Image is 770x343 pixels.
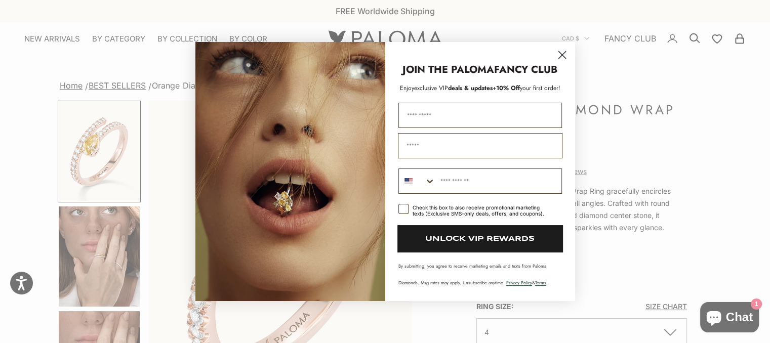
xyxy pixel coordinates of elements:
[398,103,562,128] input: First Name
[535,279,546,286] a: Terms
[398,263,562,286] p: By submitting, you agree to receive marketing emails and texts from Paloma Diamonds. Msg rates ma...
[397,225,563,252] button: UNLOCK VIP REWARDS
[400,83,414,93] span: Enjoy
[496,83,520,93] span: 10% Off
[494,62,557,77] strong: FANCY CLUB
[404,177,413,185] img: United States
[402,62,494,77] strong: JOIN THE PALOMA
[506,279,532,286] a: Privacy Policy
[414,83,493,93] span: deals & updates
[399,169,435,193] button: Search Countries
[493,83,560,93] span: + your first order!
[413,204,550,217] div: Check this box to also receive promotional marketing texts (Exclusive SMS-only deals, offers, and...
[553,46,571,64] button: Close dialog
[195,42,385,301] img: Loading...
[398,133,562,158] input: Email
[435,169,561,193] input: Phone Number
[414,83,448,93] span: exclusive VIP
[506,279,548,286] span: & .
